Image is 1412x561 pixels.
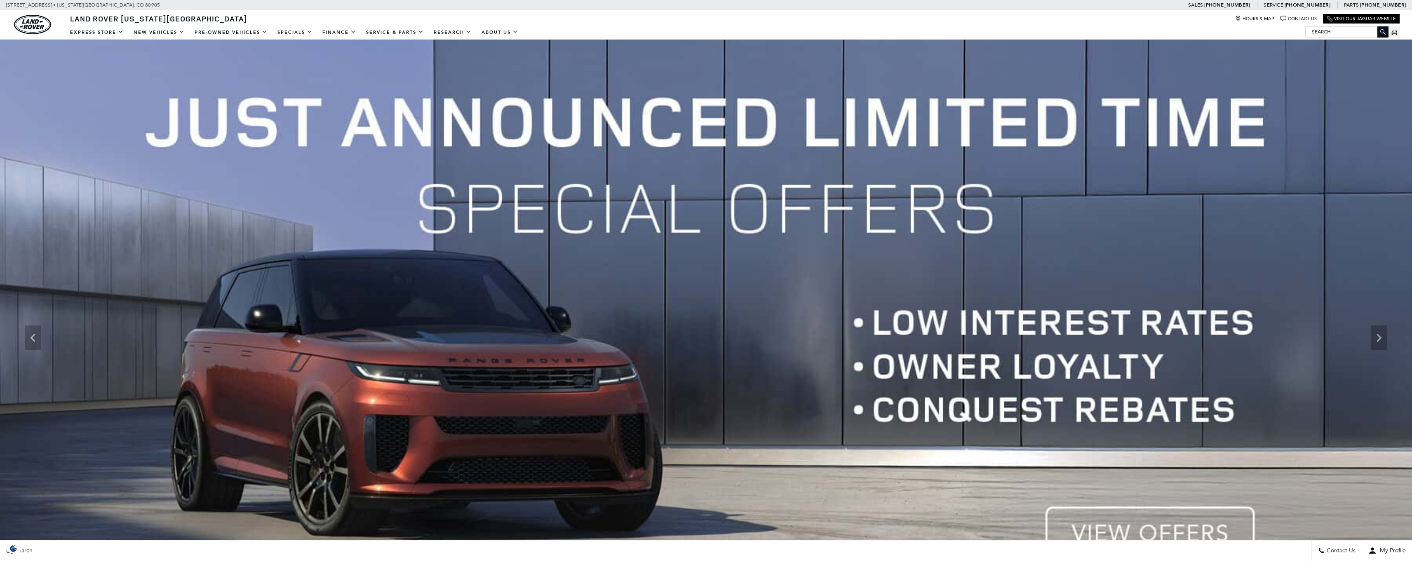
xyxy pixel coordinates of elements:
[1377,547,1406,554] span: My Profile
[429,25,477,40] a: Research
[361,25,429,40] a: Service & Parts
[14,15,51,34] img: Land Rover
[6,2,160,8] a: [STREET_ADDRESS] • [US_STATE][GEOGRAPHIC_DATA], CO 80905
[1371,325,1387,350] div: Next
[14,15,51,34] a: land-rover
[65,14,252,24] a: Land Rover [US_STATE][GEOGRAPHIC_DATA]
[1306,27,1388,37] input: Search
[4,544,23,553] img: Opt-Out Icon
[1327,16,1396,22] a: Visit Our Jaguar Website
[477,25,523,40] a: About Us
[1285,2,1330,8] a: [PHONE_NUMBER]
[1204,2,1250,8] a: [PHONE_NUMBER]
[1280,16,1317,22] a: Contact Us
[70,14,247,24] span: Land Rover [US_STATE][GEOGRAPHIC_DATA]
[273,25,317,40] a: Specials
[1360,2,1406,8] a: [PHONE_NUMBER]
[190,25,273,40] a: Pre-Owned Vehicles
[25,325,41,350] div: Previous
[65,25,129,40] a: EXPRESS STORE
[317,25,361,40] a: Finance
[1264,2,1283,8] span: Service
[4,544,23,553] section: Click to Open Cookie Consent Modal
[1235,16,1274,22] a: Hours & Map
[1325,547,1356,554] span: Contact Us
[1344,2,1359,8] span: Parts
[65,25,523,40] nav: Main Navigation
[129,25,190,40] a: New Vehicles
[1188,2,1203,8] span: Sales
[1362,540,1412,561] button: Open user profile menu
